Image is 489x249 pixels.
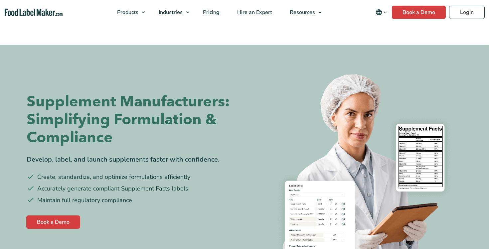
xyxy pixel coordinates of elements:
li: Maintain full regulatory compliance [27,196,240,205]
span: Hire an Expert [235,9,273,16]
a: Book a Demo [26,215,80,229]
a: Book a Demo [392,6,446,19]
li: Accurately generate compliant Supplement Facts labels [27,184,240,193]
h1: Supplement Manufacturers: Simplifying Formulation & Compliance [27,93,240,147]
button: Change language [371,6,392,19]
span: Resources [288,9,316,16]
div: Develop, label, and launch supplements faster with confidence. [27,155,240,165]
span: Industries [157,9,183,16]
span: Products [115,9,139,16]
a: Login [449,6,485,19]
a: Food Label Maker homepage [5,9,63,16]
span: Pricing [201,9,220,16]
li: Create, standardize, and optimize formulations efficiently [27,173,240,182]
